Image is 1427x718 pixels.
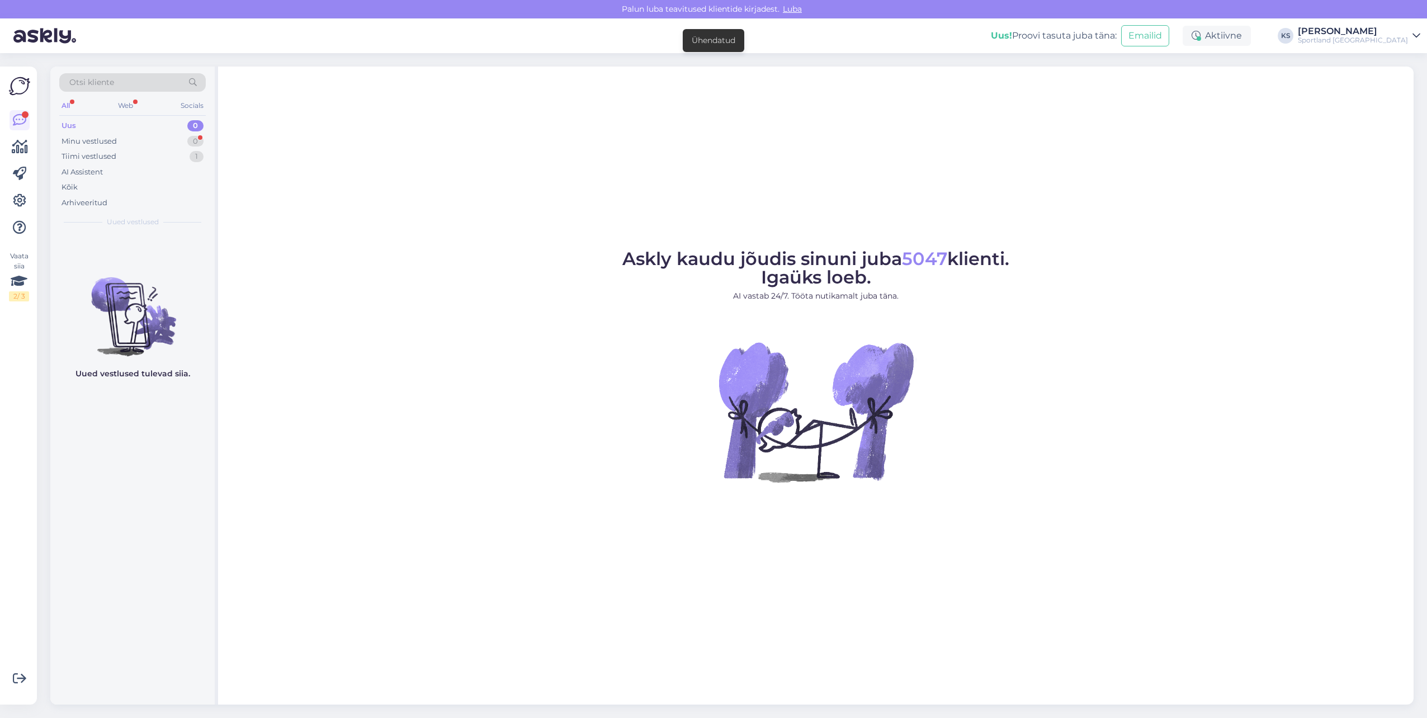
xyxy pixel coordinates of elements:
[178,98,206,113] div: Socials
[75,368,190,380] p: Uued vestlused tulevad siia.
[59,98,72,113] div: All
[692,35,735,46] div: Ühendatud
[991,30,1012,41] b: Uus!
[9,251,29,301] div: Vaata siia
[69,77,114,88] span: Otsi kliente
[715,311,916,512] img: No Chat active
[116,98,135,113] div: Web
[62,120,76,131] div: Uus
[622,248,1009,288] span: Askly kaudu jõudis sinuni juba klienti. Igaüks loeb.
[1298,27,1408,36] div: [PERSON_NAME]
[190,151,204,162] div: 1
[50,257,215,358] img: No chats
[779,4,805,14] span: Luba
[9,291,29,301] div: 2 / 3
[62,136,117,147] div: Minu vestlused
[62,167,103,178] div: AI Assistent
[9,75,30,97] img: Askly Logo
[902,248,947,270] span: 5047
[1121,25,1169,46] button: Emailid
[991,29,1117,42] div: Proovi tasuta juba täna:
[107,217,159,227] span: Uued vestlused
[1298,36,1408,45] div: Sportland [GEOGRAPHIC_DATA]
[187,136,204,147] div: 0
[1298,27,1420,45] a: [PERSON_NAME]Sportland [GEOGRAPHIC_DATA]
[62,182,78,193] div: Kõik
[62,151,116,162] div: Tiimi vestlused
[622,290,1009,302] p: AI vastab 24/7. Tööta nutikamalt juba täna.
[187,120,204,131] div: 0
[62,197,107,209] div: Arhiveeritud
[1183,26,1251,46] div: Aktiivne
[1278,28,1293,44] div: KS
